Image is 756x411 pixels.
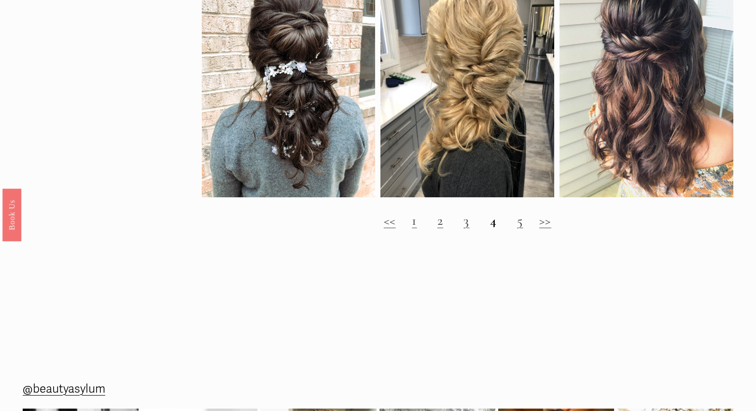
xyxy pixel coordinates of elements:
a: 2 [437,212,443,229]
a: 3 [463,212,469,229]
a: Book Us [2,189,21,241]
a: 1 [412,212,417,229]
a: << [384,212,396,229]
strong: 4 [490,212,497,229]
a: 5 [517,212,523,229]
a: @beautyasylum [23,378,105,399]
a: >> [539,212,551,229]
